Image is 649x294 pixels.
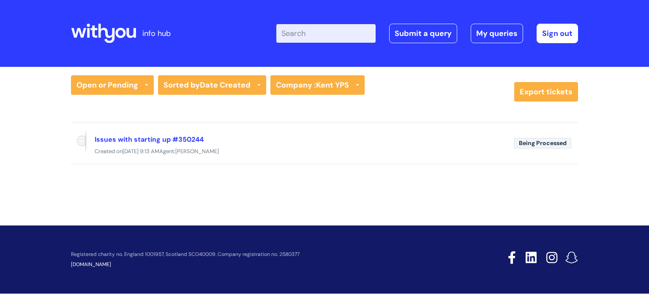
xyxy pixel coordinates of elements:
[471,24,523,43] a: My queries
[71,261,111,268] a: [DOMAIN_NAME]
[200,80,251,90] b: Date Created
[270,75,365,95] a: Company :Kent YPS
[123,148,159,155] span: [DATE] 9:13 AM
[71,75,154,95] a: Open or Pending
[71,146,578,157] div: Created on Agent:
[316,80,349,90] strong: Kent YPS
[71,252,448,257] p: Registered charity no. England 1001957, Scotland SCO40009. Company registration no. 2580377
[537,24,578,43] a: Sign out
[158,75,266,95] a: Sorted byDate Created
[514,138,571,148] span: Being Processed
[175,148,219,155] span: [PERSON_NAME]
[71,129,86,153] span: Reported via portal
[389,24,457,43] a: Submit a query
[276,24,376,43] input: Search
[142,27,171,40] p: info hub
[276,24,578,43] div: | -
[95,135,204,144] a: Issues with starting up #350244
[514,82,578,102] a: Export tickets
